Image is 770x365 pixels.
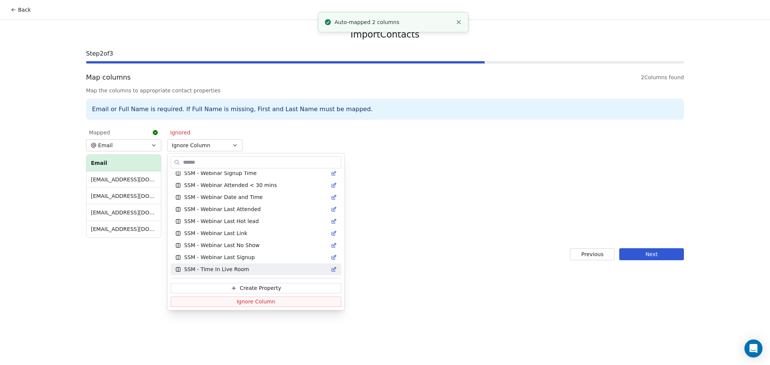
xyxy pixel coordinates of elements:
span: SSM - Webinar Last No Show [184,241,260,249]
span: SSM - Webinar Last Attended [184,205,261,213]
button: Ignore Column [171,296,341,307]
span: SSM - Webinar Last Link [184,229,247,237]
span: SSM - Webinar Date and Time [184,193,263,201]
span: Ignore Column [236,298,275,305]
button: Close toast [454,17,464,27]
span: Create Property [240,284,281,292]
span: SSM - Webinar Attended < 30 mins [184,181,277,189]
button: Create Property [171,283,341,293]
span: SSM - Webinar Signup Time [184,169,257,177]
span: SSM - Webinar Last Hot lead [184,217,259,225]
span: SSM - Webinar Last Signup [184,253,255,261]
div: Auto-mapped 2 columns [335,18,452,26]
span: SSM - Time In Live Room [184,265,249,273]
